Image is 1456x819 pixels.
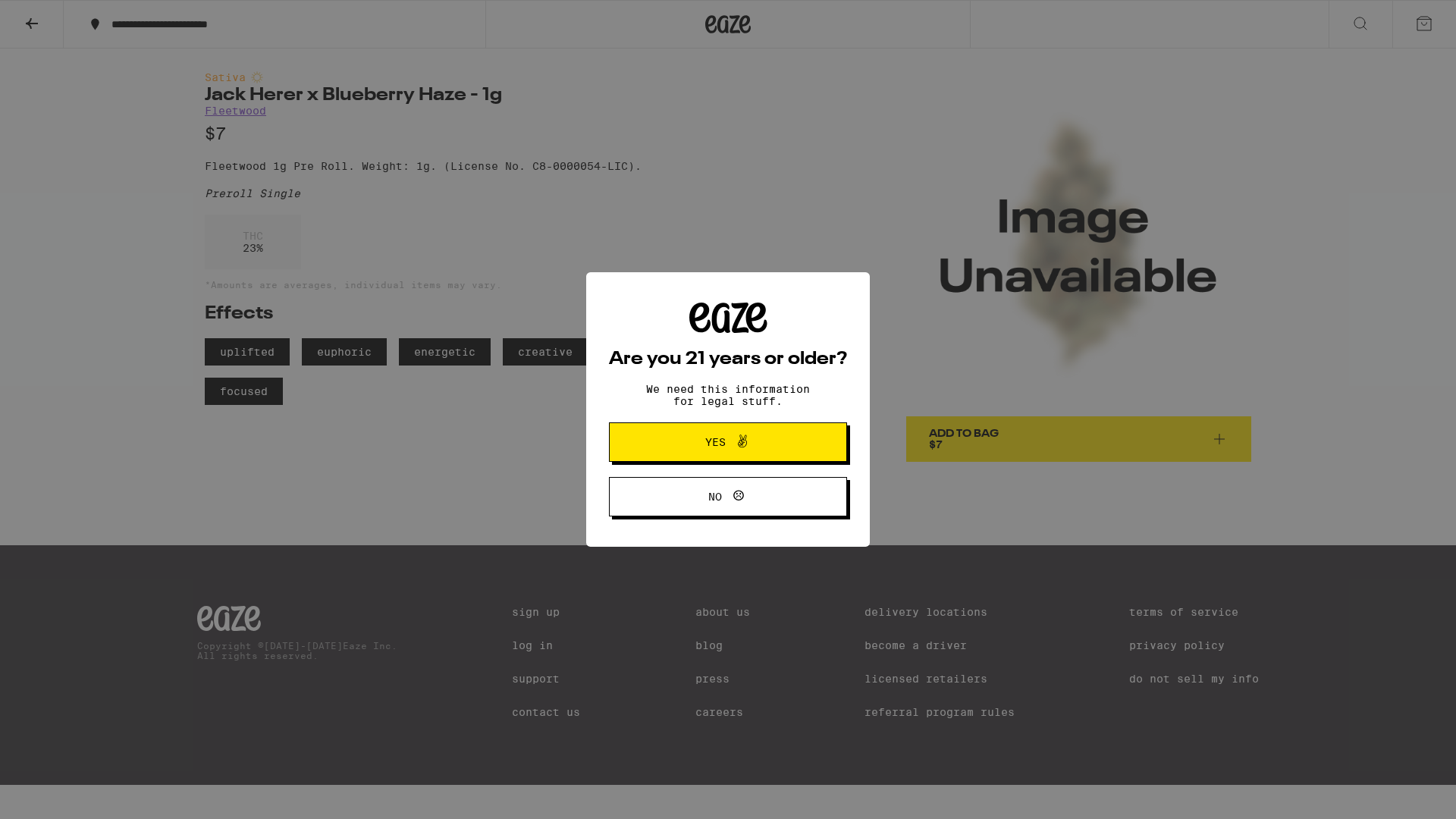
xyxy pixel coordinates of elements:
button: No [609,477,847,516]
p: We need this information for legal stuff. [633,383,823,407]
button: Yes [609,422,847,462]
span: Yes [705,437,726,447]
span: No [708,491,722,502]
h2: Are you 21 years or older? [609,350,847,369]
